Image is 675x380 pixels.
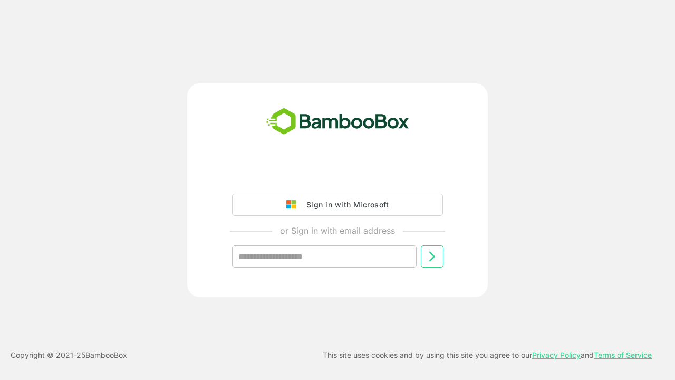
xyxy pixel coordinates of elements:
p: This site uses cookies and by using this site you agree to our and [323,349,652,362]
div: Sign in with Microsoft [301,198,389,212]
button: Sign in with Microsoft [232,194,443,216]
a: Terms of Service [594,350,652,359]
p: Copyright © 2021- 25 BambooBox [11,349,127,362]
img: bamboobox [261,104,415,139]
a: Privacy Policy [532,350,581,359]
p: or Sign in with email address [280,224,395,237]
img: google [286,200,301,210]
